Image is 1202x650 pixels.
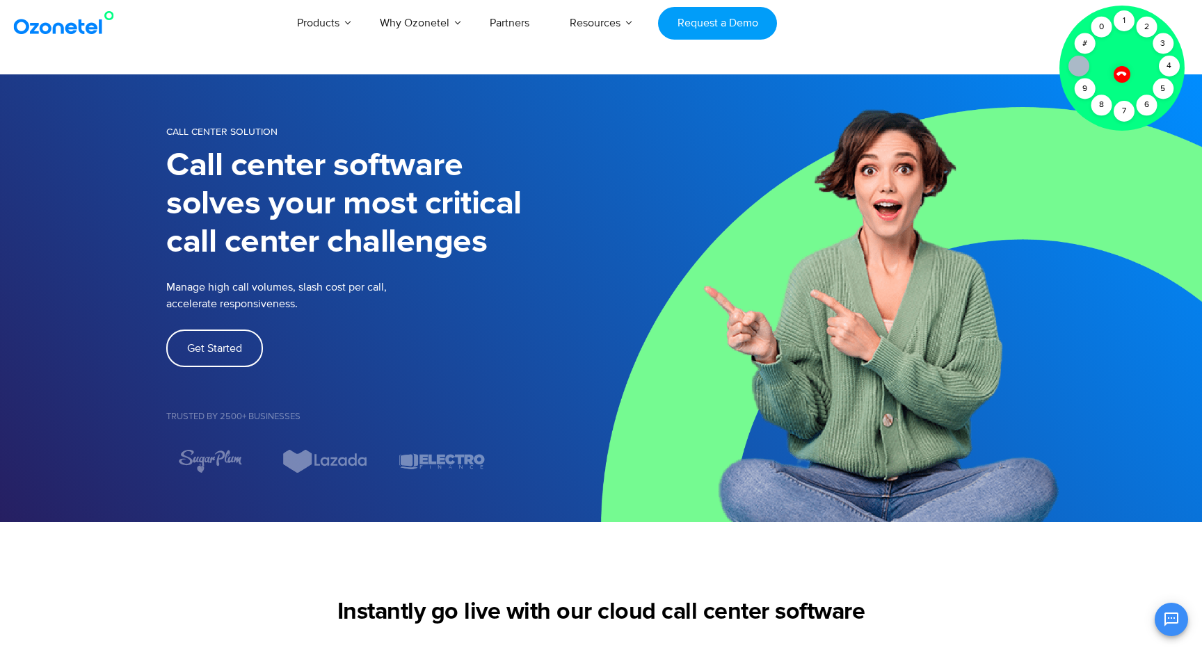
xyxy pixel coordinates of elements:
div: 8 [1091,95,1112,115]
h2: Instantly go live with our cloud call center software [166,599,1036,626]
div: 7 [1114,101,1135,122]
img: electro [398,449,486,473]
img: Lazada [282,449,369,473]
div: 2 [1136,17,1157,38]
button: Open chat [1155,603,1188,636]
h1: Call center software solves your most critical call center challenges [166,147,601,261]
div: 5 / 7 [166,449,254,473]
div: 7 / 7 [398,449,486,473]
div: 4 [1159,56,1180,76]
div: 9 [1074,79,1095,99]
div: 6 / 7 [282,449,369,473]
div: 1 / 7 [513,453,601,470]
img: sugarplum [177,449,243,473]
div: 1 [1114,10,1135,31]
div: 6 [1136,95,1157,115]
div: 5 [1153,79,1173,99]
h5: Trusted by 2500+ Businesses [166,412,601,421]
span: Get Started [187,343,242,354]
a: Get Started [166,330,263,367]
div: 0 [1091,17,1112,38]
div: 3 [1153,33,1173,54]
a: Request a Demo [658,7,777,40]
div: Image Carousel [166,449,601,473]
span: Call Center Solution [166,126,278,138]
div: # [1074,33,1095,54]
p: Manage high call volumes, slash cost per call, accelerate responsiveness. [166,279,479,312]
